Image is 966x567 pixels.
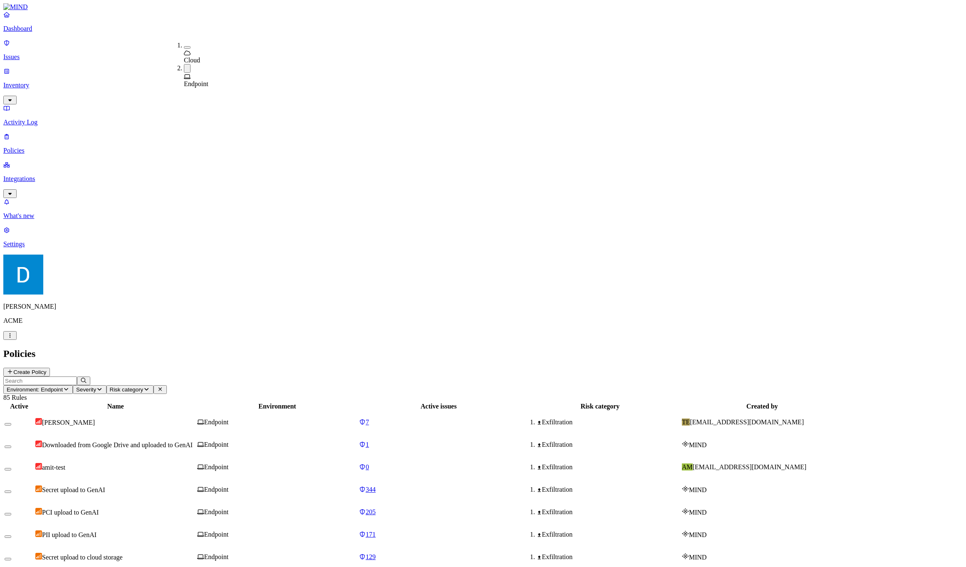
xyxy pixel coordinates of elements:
[682,553,689,560] img: mind-logo-icon
[3,25,963,32] p: Dashboard
[3,3,28,11] img: MIND
[3,53,963,61] p: Issues
[689,531,707,538] span: MIND
[35,530,42,537] img: severity-medium
[366,486,376,493] span: 344
[184,80,208,87] span: Endpoint
[3,82,963,89] p: Inventory
[3,348,963,359] h2: Policies
[537,441,680,448] div: Exfiltration
[3,104,963,126] a: Activity Log
[693,463,807,470] span: [EMAIL_ADDRESS][DOMAIN_NAME]
[359,553,518,561] a: 129
[3,376,77,385] input: Search
[689,441,707,448] span: MIND
[5,403,34,410] div: Active
[359,403,518,410] div: Active issues
[184,57,200,64] span: Cloud
[366,553,376,560] span: 129
[204,553,229,560] span: Endpoint
[7,386,63,393] span: Environment: Endpoint
[3,212,963,220] p: What's new
[3,133,963,154] a: Policies
[3,317,963,324] p: ACME
[204,531,229,538] span: Endpoint
[42,554,123,561] span: Secret upload to cloud storage
[35,508,42,515] img: severity-medium
[537,418,680,426] div: Exfiltration
[537,508,680,516] div: Exfiltration
[3,368,50,376] button: Create Policy
[3,240,963,248] p: Settings
[682,485,689,492] img: mind-logo-icon
[204,441,229,448] span: Endpoint
[690,418,804,426] span: [EMAIL_ADDRESS][DOMAIN_NAME]
[359,463,518,471] a: 0
[204,486,229,493] span: Endpoint
[3,119,963,126] p: Activity Log
[3,67,963,103] a: Inventory
[366,531,376,538] span: 171
[359,441,518,448] a: 1
[3,198,963,220] a: What's new
[3,161,963,197] a: Integrations
[366,508,376,515] span: 205
[110,386,144,393] span: Risk category
[42,419,95,426] span: [PERSON_NAME]
[359,418,518,426] a: 7
[682,463,693,470] span: AM
[204,508,229,515] span: Endpoint
[35,485,42,492] img: severity-medium
[35,463,42,470] img: severity-high
[689,554,707,561] span: MIND
[3,255,43,295] img: Daniel Golshani
[537,553,680,561] div: Exfiltration
[366,441,369,448] span: 1
[3,39,963,61] a: Issues
[359,508,518,516] a: 205
[537,486,680,493] div: Exfiltration
[689,509,707,516] span: MIND
[366,463,369,470] span: 0
[35,403,196,410] div: Name
[197,403,357,410] div: Environment
[3,147,963,154] p: Policies
[359,486,518,493] a: 344
[537,463,680,471] div: Exfiltration
[42,486,105,493] span: Secret upload to GenAI
[3,226,963,248] a: Settings
[204,418,229,426] span: Endpoint
[520,403,680,410] div: Risk category
[3,3,963,11] a: MIND
[42,531,97,538] span: PII upload to GenAI
[42,509,99,516] span: PCI upload to GenAI
[3,175,963,183] p: Integrations
[35,441,42,447] img: severity-high
[204,463,229,470] span: Endpoint
[682,530,689,537] img: mind-logo-icon
[359,531,518,538] a: 171
[42,441,193,448] span: Downloaded from Google Drive and uploaded to GenAI
[76,386,96,393] span: Severity
[682,508,689,515] img: mind-logo-icon
[682,418,690,426] span: TE
[682,403,842,410] div: Created by
[3,303,963,310] p: [PERSON_NAME]
[35,418,42,425] img: severity-high
[537,531,680,538] div: Exfiltration
[682,441,689,447] img: mind-logo-icon
[3,394,27,401] span: 85 Rules
[42,464,65,471] span: amit-test
[3,11,963,32] a: Dashboard
[689,486,707,493] span: MIND
[35,553,42,560] img: severity-medium
[366,418,369,426] span: 7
